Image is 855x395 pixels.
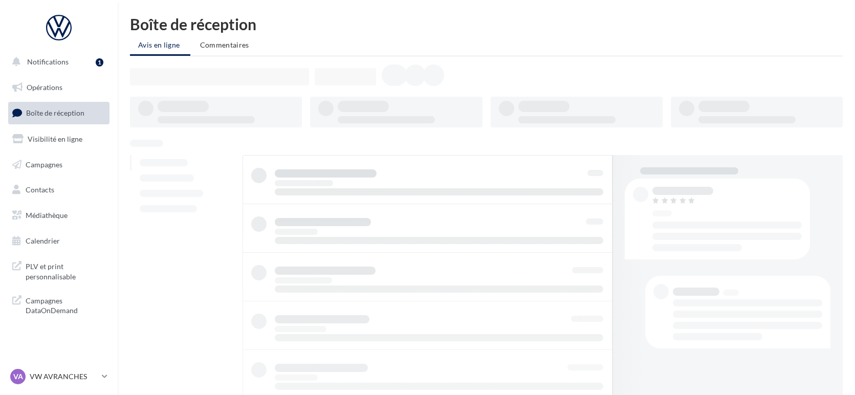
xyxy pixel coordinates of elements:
span: PLV et print personnalisable [26,259,105,281]
a: Médiathèque [6,205,112,226]
div: Boîte de réception [130,16,843,32]
span: Campagnes DataOnDemand [26,294,105,316]
span: Calendrier [26,236,60,245]
a: Visibilité en ligne [6,128,112,150]
a: Boîte de réception [6,102,112,124]
span: Boîte de réception [26,108,84,117]
button: Notifications 1 [6,51,107,73]
span: Commentaires [200,40,249,49]
a: VA VW AVRANCHES [8,367,109,386]
span: Contacts [26,185,54,194]
span: Opérations [27,83,62,92]
a: Calendrier [6,230,112,252]
span: Notifications [27,57,69,66]
a: Opérations [6,77,112,98]
a: Campagnes [6,154,112,175]
span: VA [13,371,23,382]
div: 1 [96,58,103,67]
span: Médiathèque [26,211,68,220]
a: Campagnes DataOnDemand [6,290,112,320]
span: Campagnes [26,160,62,168]
p: VW AVRANCHES [30,371,98,382]
a: PLV et print personnalisable [6,255,112,286]
a: Contacts [6,179,112,201]
span: Visibilité en ligne [28,135,82,143]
